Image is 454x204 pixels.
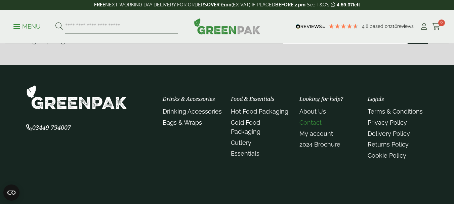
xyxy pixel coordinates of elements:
a: Drinking Accessories [163,108,222,115]
a: Cookie Policy [368,152,406,159]
a: Returns Policy [368,141,409,148]
a: Hot Food Packaging [231,108,288,115]
a: Cutlery [231,139,251,146]
a: 2024 Brochure [299,141,340,148]
button: Open CMP widget [3,185,19,201]
p: Menu [13,23,41,31]
i: My Account [420,23,428,30]
a: Essentials [231,150,259,157]
a: Cold Food Packaging [231,119,260,135]
a: 0 [432,22,441,32]
span: 0 [438,19,445,26]
a: Terms & Conditions [368,108,423,115]
strong: OVER £100 [207,2,232,7]
span: Based on [370,24,390,29]
a: Bags & Wraps [163,119,202,126]
span: reviews [397,24,414,29]
span: 4.8 [362,24,370,29]
a: See T&C's [307,2,329,7]
a: Privacy Policy [368,119,407,126]
a: Delivery Policy [368,130,410,137]
img: GreenPak Supplies [26,85,127,110]
a: Contact [299,119,322,126]
span: 03449 794007 [26,123,71,131]
a: 03449 794007 [26,125,71,131]
span: 216 [390,24,397,29]
a: My account [299,130,333,137]
span: left [353,2,360,7]
img: GreenPak Supplies [194,18,260,34]
strong: BEFORE 2 pm [275,2,305,7]
div: 4.79 Stars [328,23,359,29]
i: Cart [432,23,441,30]
strong: FREE [94,2,105,7]
span: 4:59:37 [337,2,353,7]
a: Menu [13,23,41,29]
img: REVIEWS.io [296,24,325,29]
a: About Us [299,108,326,115]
